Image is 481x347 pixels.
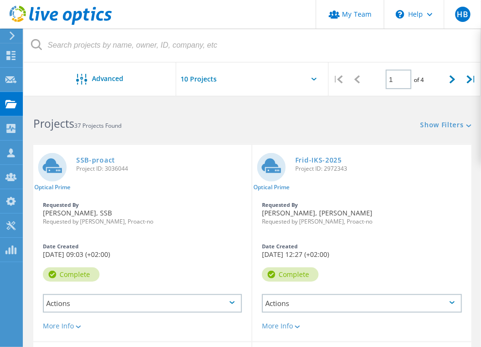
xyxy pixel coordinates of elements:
[262,219,462,225] span: Requested by [PERSON_NAME], Proact-no
[34,184,70,190] span: Optical Prime
[92,75,123,82] span: Advanced
[43,244,242,249] div: Date Created
[33,239,251,263] div: [DATE] 09:03 (+02:00)
[10,20,112,27] a: Live Optics Dashboard
[252,197,471,229] div: [PERSON_NAME], [PERSON_NAME]
[295,166,467,172] span: Project ID: 2972343
[33,197,251,229] div: [PERSON_NAME], SSB
[253,184,290,190] span: Optical Prime
[76,166,247,172] span: Project ID: 3036044
[43,202,242,207] div: Requested By
[43,219,242,225] span: Requested by [PERSON_NAME], Proact-no
[457,10,468,18] span: HB
[43,323,242,329] div: More Info
[74,122,121,130] span: 37 Projects Found
[262,202,462,207] div: Requested By
[33,116,74,131] b: Projects
[76,157,115,163] a: SSB-proact
[262,244,462,249] div: Date Created
[262,323,462,329] div: More Info
[262,267,319,282] div: Complete
[43,267,100,282] div: Complete
[421,122,471,130] a: Show Filters
[329,62,348,96] div: |
[414,76,424,84] span: of 4
[396,10,404,19] svg: \n
[252,239,471,263] div: [DATE] 12:27 (+02:00)
[43,294,242,313] div: Actions
[462,62,481,96] div: |
[295,157,342,163] a: Frid-IKS-2025
[262,294,462,313] div: Actions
